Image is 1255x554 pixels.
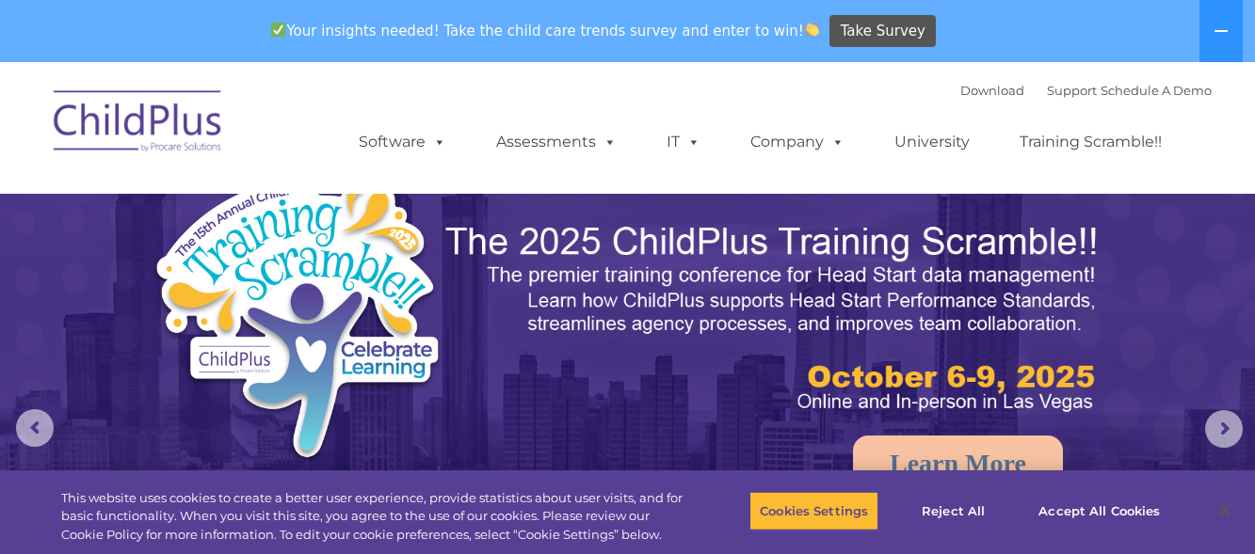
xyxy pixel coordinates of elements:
button: Cookies Settings [749,491,878,530]
span: Last name [262,124,319,138]
button: Accept All Cookies [1028,491,1170,530]
a: Learn More [853,435,1063,491]
a: Assessments [477,123,636,161]
a: University [876,123,989,161]
span: Take Survey [841,15,925,48]
a: Schedule A Demo [1101,83,1212,98]
img: 👏 [805,23,819,37]
button: Close [1204,490,1246,531]
a: Download [960,83,1024,98]
a: IT [648,123,719,161]
a: Take Survey [829,15,936,48]
button: Reject All [894,491,1012,530]
a: Support [1047,83,1097,98]
a: Software [340,123,465,161]
img: ✅ [271,23,285,37]
span: Phone number [262,201,342,215]
a: Company [732,123,863,161]
a: Training Scramble!! [1001,123,1181,161]
font: | [960,83,1212,98]
span: Your insights needed! Take the child care trends survey and enter to win! [264,12,828,49]
img: ChildPlus by Procare Solutions [44,77,233,171]
div: This website uses cookies to create a better user experience, provide statistics about user visit... [61,489,690,545]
